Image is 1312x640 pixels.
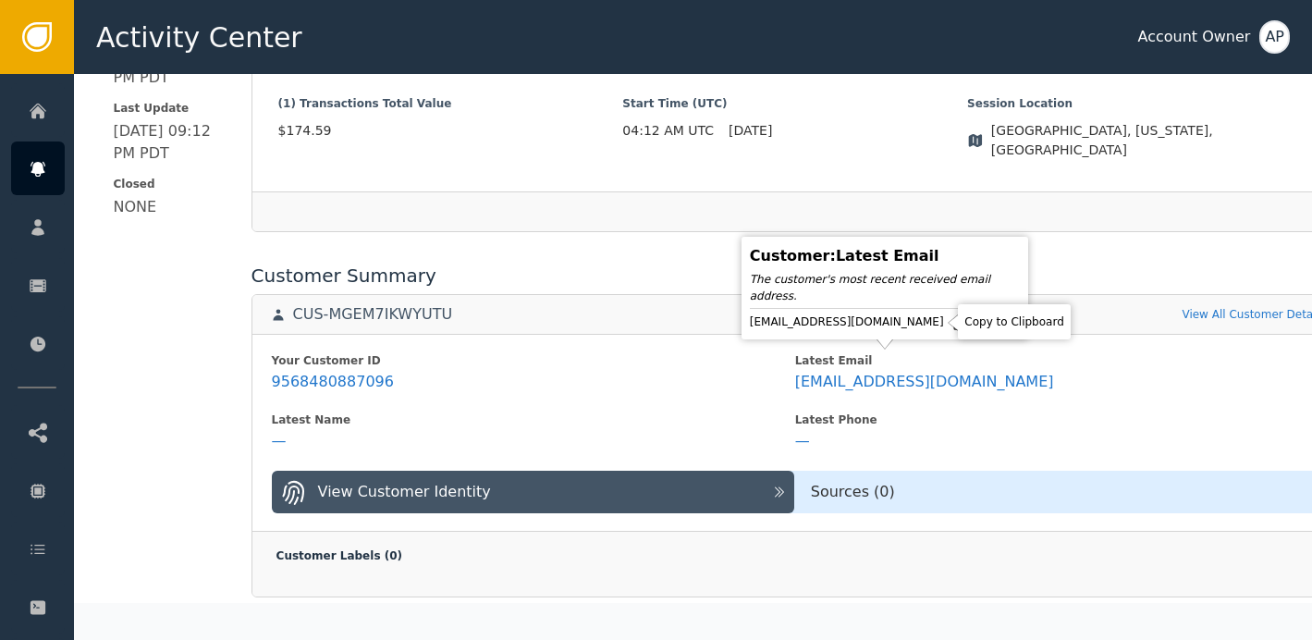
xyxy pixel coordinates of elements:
[272,352,795,369] div: Your Customer ID
[622,121,714,141] span: 04:12 AM UTC
[729,121,772,141] span: [DATE]
[293,305,453,324] div: CUS-MGEM7IKWYUTU
[963,309,1065,335] div: Copy to Clipboard
[750,313,1020,331] div: [EMAIL_ADDRESS][DOMAIN_NAME]
[272,412,795,428] div: Latest Name
[622,95,967,112] span: Start Time (UTC)
[278,121,623,141] span: $174.59
[114,196,157,218] div: NONE
[318,481,491,503] div: View Customer Identity
[114,176,226,192] span: Closed
[272,373,394,391] div: 9568480887096
[967,95,1312,112] span: Session Location
[272,432,287,450] div: —
[750,271,1020,304] div: The customer's most recent received email address.
[276,549,402,562] span: Customer Labels ( 0 )
[114,100,226,117] span: Last Update
[795,432,810,450] div: —
[278,95,623,112] span: (1) Transactions Total Value
[114,120,226,165] div: [DATE] 09:12 PM PDT
[991,121,1312,160] span: [GEOGRAPHIC_DATA], [US_STATE], [GEOGRAPHIC_DATA]
[750,245,1020,267] div: Customer : Latest Email
[272,471,794,513] button: View Customer Identity
[1259,20,1290,54] button: AP
[96,17,302,58] span: Activity Center
[1137,26,1250,48] div: Account Owner
[795,373,1054,391] div: [EMAIL_ADDRESS][DOMAIN_NAME]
